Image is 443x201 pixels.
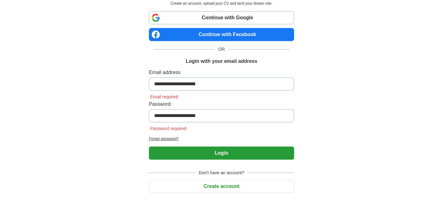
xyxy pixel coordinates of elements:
label: Password [149,100,294,108]
a: Continue with Facebook [149,28,294,41]
label: Email address [149,69,294,76]
span: OR [215,46,228,53]
a: Continue with Google [149,11,294,24]
a: Create account [149,184,294,189]
button: Create account [149,180,294,193]
p: Create an account, upload your CV and land your dream role. [150,1,293,6]
button: Login [149,147,294,160]
a: Forgot password? [149,136,294,142]
h1: Login with your email address [186,58,257,65]
span: Email required [149,94,179,99]
span: Password required [149,126,188,131]
span: Don't have an account? [195,170,248,176]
